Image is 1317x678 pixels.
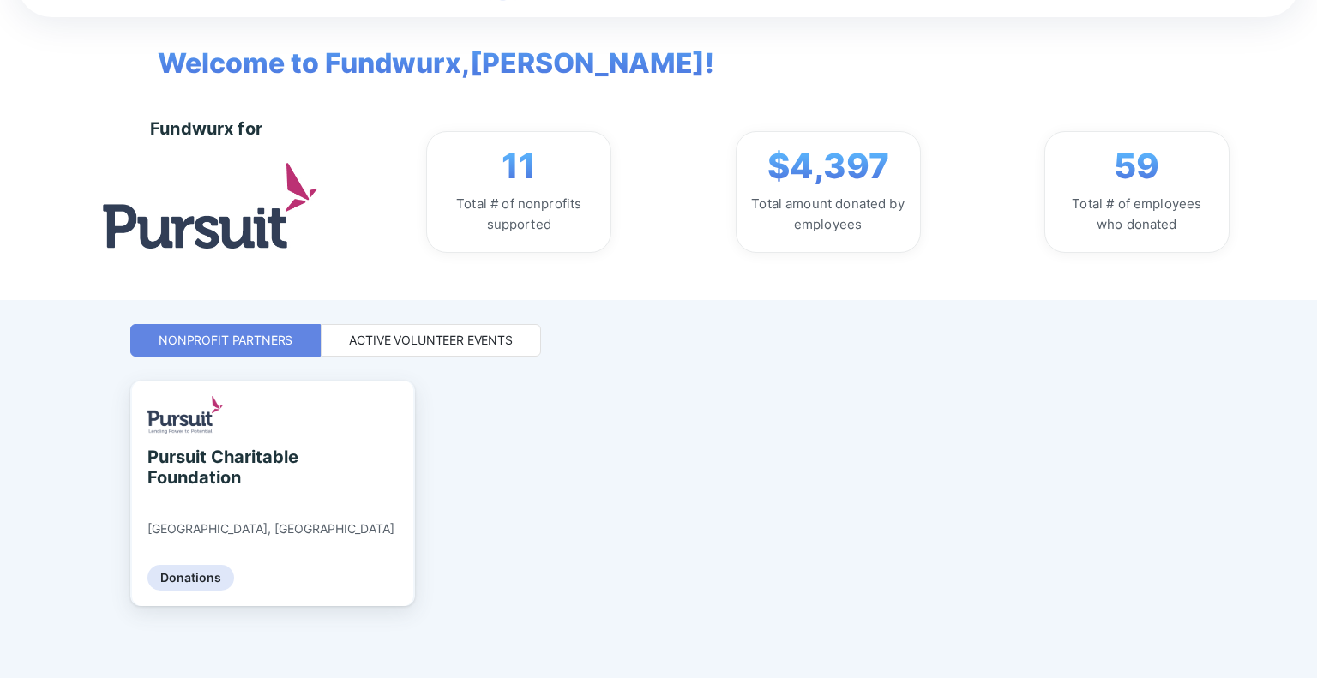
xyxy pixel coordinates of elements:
img: logo.jpg [103,163,317,248]
span: Welcome to Fundwurx, [PERSON_NAME] ! [132,17,714,84]
span: $4,397 [767,146,889,187]
div: Total # of nonprofits supported [441,194,597,235]
span: 11 [502,146,536,187]
span: 59 [1114,146,1159,187]
div: Pursuit Charitable Foundation [147,447,304,488]
div: Active Volunteer Events [349,332,513,349]
div: Fundwurx for [150,118,262,139]
div: Total # of employees who donated [1059,194,1215,235]
div: [GEOGRAPHIC_DATA], [GEOGRAPHIC_DATA] [147,521,394,537]
div: Total amount donated by employees [750,194,906,235]
div: Donations [147,565,234,591]
div: Nonprofit Partners [159,332,292,349]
